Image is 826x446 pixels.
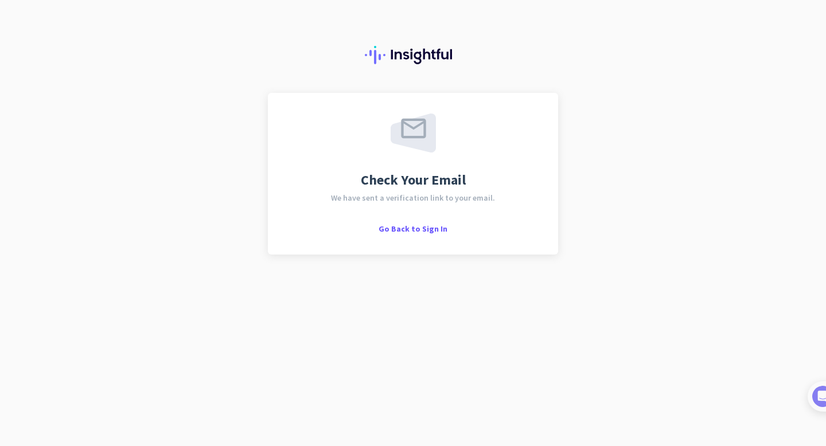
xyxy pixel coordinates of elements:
span: Check Your Email [361,173,466,187]
img: Insightful [365,46,461,64]
span: Go Back to Sign In [379,224,447,234]
img: email-sent [391,114,436,152]
span: We have sent a verification link to your email. [331,194,495,202]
